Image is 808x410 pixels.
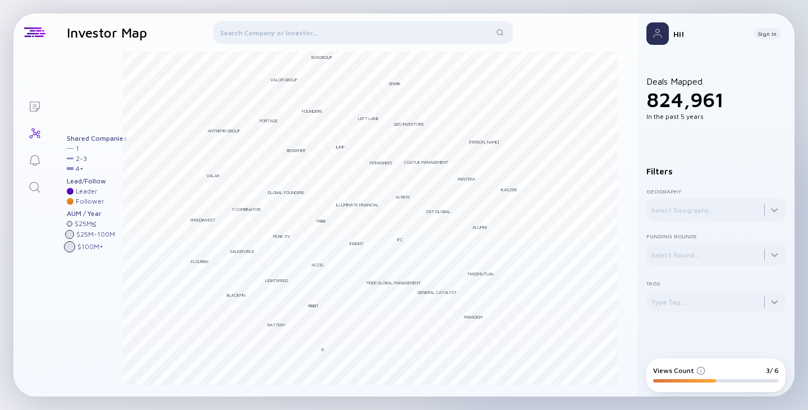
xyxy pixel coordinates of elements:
div: Flourish [191,259,208,264]
div: In the past 5 years [646,112,786,121]
div: MassMutual [468,271,494,277]
div: Pantera [458,176,475,182]
div: ACrew [396,194,410,200]
div: Portage [260,118,278,123]
div: IFC [397,237,403,242]
div: Battery [268,322,286,328]
a: Investor Map [13,119,56,146]
div: $ 100M + [77,243,103,251]
div: Y Combinator [232,206,260,212]
div: Valor Group [270,77,297,82]
a: Lists [13,92,56,119]
div: Illuminate Financial [336,202,379,208]
div: Peak XV [273,233,290,239]
div: Paradigm [464,314,483,320]
div: BlackFin [227,292,245,298]
div: Insight [350,241,364,246]
div: $ 25M [75,220,97,228]
div: General Catalyst [417,289,457,295]
div: Founders [302,108,322,114]
div: Alumni [472,224,486,230]
div: KaszeK [501,187,517,192]
div: AUM / Year [67,210,127,218]
span: 824,961 [646,87,724,112]
div: Coatue Management [404,159,448,165]
div: QED Investors [394,121,424,127]
a: Reminders [13,146,56,173]
div: Tribe [316,218,326,224]
div: Valar [206,173,219,178]
div: Speedinvest [190,217,215,223]
div: Leader [76,187,98,195]
div: Deals Mapped [646,76,786,121]
div: Follower [76,197,104,205]
div: Lead/Follow [67,177,127,185]
h1: Investor Map [67,25,147,40]
div: Global Founders [268,190,304,195]
div: [PERSON_NAME] [469,139,499,145]
div: B [322,347,324,352]
div: Spark [389,81,401,86]
div: Anthemis Group [208,128,240,133]
div: 2 - 3 [76,155,87,163]
div: 1 [76,145,79,153]
button: Sign In [754,28,781,39]
div: Shared Companies [67,135,127,142]
div: BoxGroup [311,54,332,60]
div: Lightspeed [265,278,288,283]
div: 4 + [76,165,84,173]
div: Monashees [370,160,392,165]
div: Views Count [653,366,705,375]
div: DST Global [426,209,451,214]
div: Hi! [673,29,745,39]
div: $ 25M - 100M [76,231,115,238]
div: Ribbit [308,303,319,308]
div: Tiger Global Management [366,280,421,285]
a: Search [13,173,56,200]
div: Accel [311,262,324,268]
div: Salesforce [230,248,254,254]
div: ≤ [92,220,97,228]
div: Bessemer [287,148,305,153]
div: Filters [646,167,786,176]
div: Jump [335,144,345,150]
img: Profile Picture [646,22,669,45]
div: Left Lane [358,116,379,121]
div: 3/ 6 [766,366,779,375]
